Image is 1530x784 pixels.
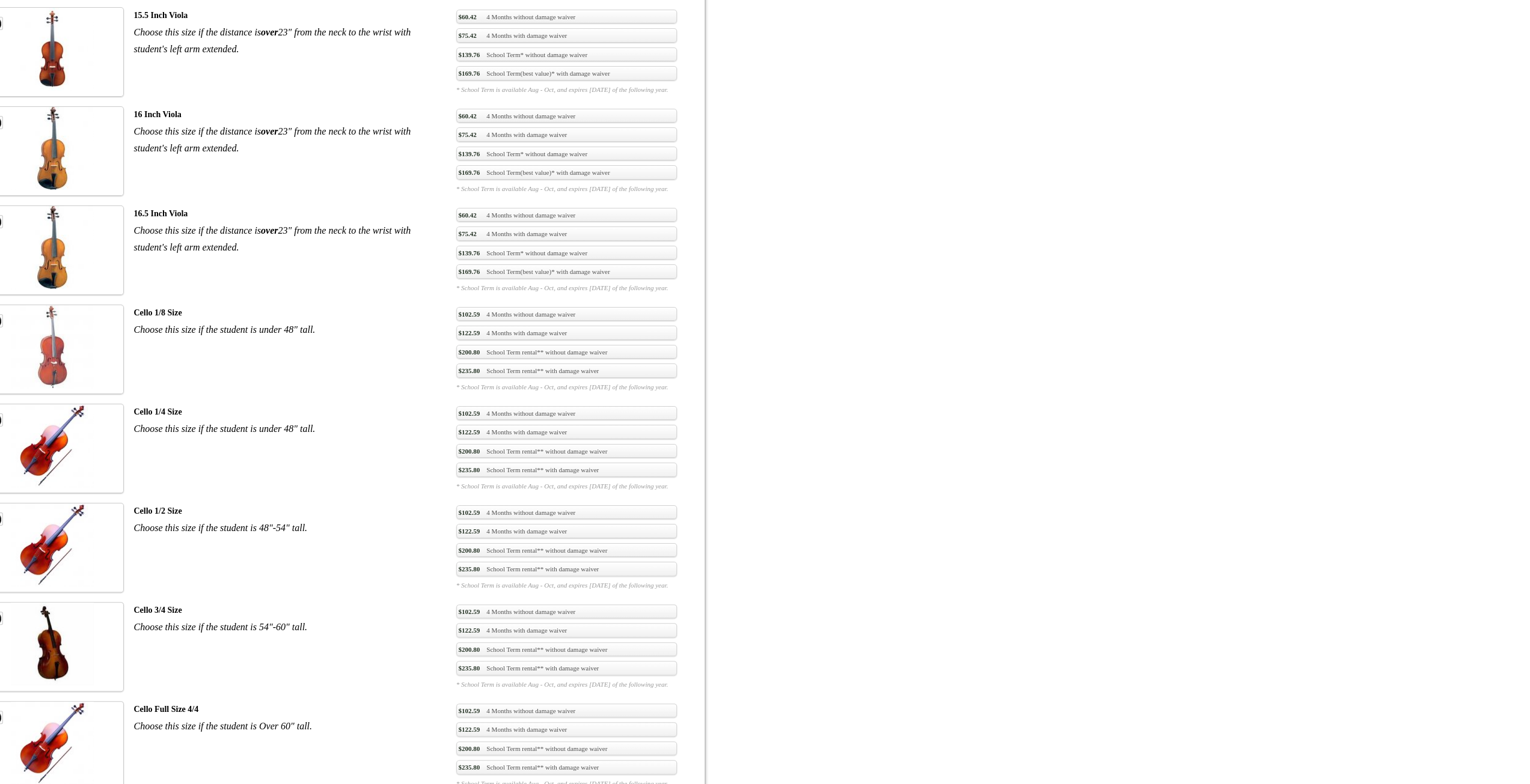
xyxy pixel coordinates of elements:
[456,406,677,421] a: $102.594 Months without damage waiver
[133,126,411,153] em: Choose this size if the distance is 23" from the neck to the wrist with student's left arm extended.
[456,109,677,123] a: $60.424 Months without damage waiver
[456,580,677,590] em: * School Term is available Aug - Oct, and expires [DATE] of the following year.
[459,229,477,239] span: $75.42
[456,642,677,657] a: $200.80School Term rental** without damage waiver
[456,623,677,637] a: $122.594 Months with damage waiver
[11,305,94,388] img: th_1fc34dab4bdaff02a3697e89cb8f30dd_1340461835CelloHalfSize.jpg
[459,564,480,574] span: $235.80
[459,744,480,753] span: $200.80
[459,267,480,276] span: $169.76
[11,8,94,91] img: th_1fc34dab4bdaff02a3697e89cb8f30dd_1340460978Viola15.JPG
[459,347,480,357] span: $200.80
[133,7,438,24] div: 15.5 Inch Viola
[459,625,480,635] span: $122.59
[456,127,677,142] a: $75.424 Months with damage waiver
[456,307,677,321] a: $102.594 Months without damage waiver
[133,404,438,421] div: Cello 1/4 Size
[456,703,677,718] a: $102.594 Months without damage waiver
[133,205,438,222] div: 16.5 Inch Viola
[456,85,677,94] em: * School Term is available Aug - Oct, and expires [DATE] of the following year.
[456,562,677,576] a: $235.80School Term rental** with damage waiver
[456,524,677,538] a: $122.594 Months with damage waiver
[459,645,480,654] span: $200.80
[11,206,94,289] img: th_1fc34dab4bdaff02a3697e89cb8f30dd_1340460909Viola16.5.jpg
[459,545,480,555] span: $200.80
[456,661,677,675] a: $235.80School Term rental** with damage waiver
[456,741,677,756] a: $200.80School Term rental** without damage waiver
[456,184,677,193] em: * School Term is available Aug - Oct, and expires [DATE] of the following year.
[456,481,677,491] em: * School Term is available Aug - Oct, and expires [DATE] of the following year.
[261,126,278,136] strong: over
[456,208,677,222] a: $60.424 Months without damage waiver
[459,328,480,338] span: $122.59
[459,68,480,78] span: $169.76
[459,210,477,220] span: $60.42
[11,107,94,190] img: th_1fc34dab4bdaff02a3697e89cb8f30dd_1340460947Viola16.5.jpg
[459,111,477,121] span: $60.42
[11,603,94,685] img: th_1fc34dab4bdaff02a3697e89cb8f30dd_1340462339CelloThreeQtr..jpg
[133,523,307,533] em: Choose this size if the student is 48"-54" tall.
[133,602,438,619] div: Cello 3/4 Size
[456,722,677,737] a: $122.594 Months with damage waiver
[261,27,278,37] strong: over
[456,345,677,359] a: $200.80School Term rental** without damage waiver
[133,106,438,123] div: 16 Inch Viola
[11,404,94,487] img: th_1fc34dab4bdaff02a3697e89cb8f30dd_1340900725Cello.jpg
[459,309,480,319] span: $102.59
[459,706,480,716] span: $102.59
[456,66,677,81] a: $169.76School Term(best value)* with damage waiver
[459,12,477,22] span: $60.42
[459,366,480,375] span: $235.80
[459,607,480,616] span: $102.59
[459,149,480,159] span: $139.76
[456,604,677,619] a: $102.594 Months without damage waiver
[459,446,480,456] span: $200.80
[456,326,677,340] a: $122.594 Months with damage waiver
[459,130,477,139] span: $75.42
[459,248,480,258] span: $139.76
[459,725,480,734] span: $122.59
[459,663,480,673] span: $235.80
[133,503,438,520] div: Cello 1/2 Size
[459,762,480,772] span: $235.80
[456,463,677,477] a: $235.80School Term rental** with damage waiver
[456,147,677,161] a: $139.76School Term* without damage waiver
[133,305,438,321] div: Cello 1/8 Size
[459,508,480,517] span: $102.59
[456,264,677,279] a: $169.76School Term(best value)* with damage waiver
[456,246,677,260] a: $139.76School Term* without damage waiver
[459,465,480,475] span: $235.80
[459,427,480,437] span: $122.59
[456,444,677,458] a: $200.80School Term rental** without damage waiver
[456,543,677,558] a: $200.80School Term rental** without damage waiver
[133,721,311,731] em: Choose this size if the student is Over 60" tall.
[133,27,411,54] em: Choose this size if the distance is 23" from the neck to the wrist with student's left arm extended.
[456,505,677,520] a: $102.594 Months without damage waiver
[11,503,94,586] img: th_1fc34dab4bdaff02a3697e89cb8f30dd_1340461930Cello.jpg
[133,225,411,252] em: Choose this size if the distance is 23" from the neck to the wrist with student's left arm extended.
[456,47,677,62] a: $139.76School Term* without damage waiver
[456,28,677,43] a: $75.424 Months with damage waiver
[261,225,278,236] strong: over
[459,526,480,536] span: $122.59
[459,50,480,59] span: $139.76
[456,226,677,241] a: $75.424 Months with damage waiver
[456,760,677,774] a: $235.80School Term rental** with damage waiver
[133,324,315,335] em: Choose this size if the student is under 48" tall.
[456,382,677,392] em: * School Term is available Aug - Oct, and expires [DATE] of the following year.
[459,409,480,418] span: $102.59
[456,679,677,689] em: * School Term is available Aug - Oct, and expires [DATE] of the following year.
[456,165,677,180] a: $169.76School Term(best value)* with damage waiver
[456,283,677,293] em: * School Term is available Aug - Oct, and expires [DATE] of the following year.
[456,10,677,24] a: $60.424 Months without damage waiver
[459,31,477,40] span: $75.42
[133,701,438,718] div: Cello Full Size 4/4
[456,363,677,378] a: $235.80School Term rental** with damage waiver
[133,424,315,434] em: Choose this size if the student is under 48" tall.
[459,168,480,177] span: $169.76
[133,622,307,632] em: Choose this size if the student is 54"-60" tall.
[456,425,677,439] a: $122.594 Months with damage waiver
